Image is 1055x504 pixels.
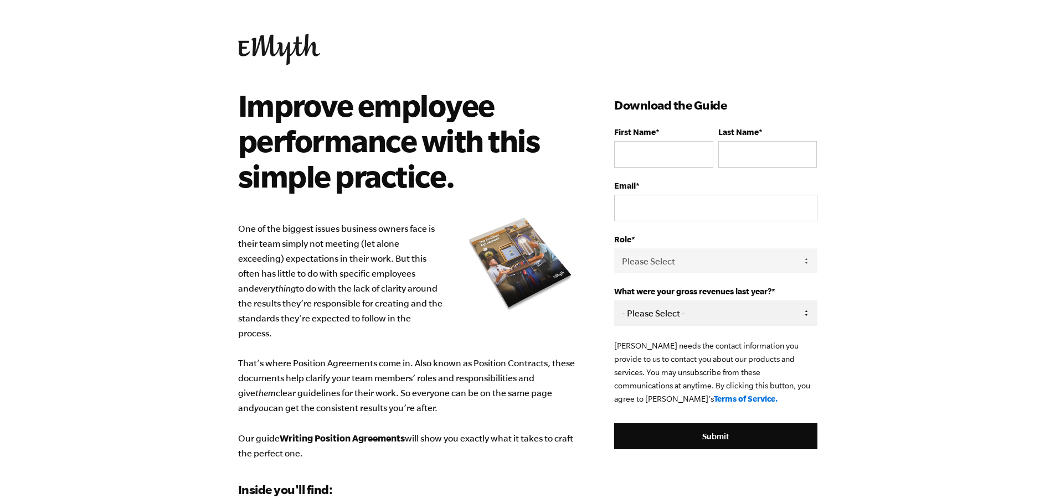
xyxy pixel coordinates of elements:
[280,433,405,443] b: Writing Position Agreements
[238,481,581,498] h3: Inside you'll find:
[459,211,581,318] img: e-myth position contract position agreement guide
[714,394,778,403] a: Terms of Service.
[614,96,817,114] h3: Download the Guide
[614,287,771,296] span: What were your gross revenues last year?
[718,127,759,137] span: Last Name
[254,403,269,413] i: you
[614,423,817,450] input: Submit
[614,339,817,406] p: [PERSON_NAME] needs the contact information you provide to us to contact you about our products a...
[238,87,565,194] h2: Improve employee performance with this simple practice.
[614,181,636,190] span: Email
[255,388,276,398] i: them
[238,221,581,461] p: One of the biggest issues business owners face is their team simply not meeting (let alone exceed...
[614,127,656,137] span: First Name
[1000,451,1055,504] iframe: Chat Widget
[238,34,320,65] img: EMyth
[614,235,631,244] span: Role
[254,283,296,293] i: everything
